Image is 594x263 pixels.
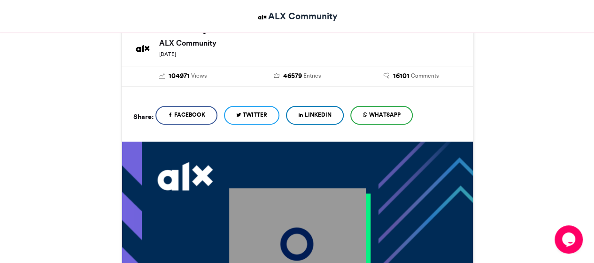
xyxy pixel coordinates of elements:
[411,72,439,80] span: Comments
[155,106,217,125] a: Facebook
[133,39,152,58] img: ALX Community
[133,111,154,123] h5: Share:
[393,71,409,81] span: 16101
[133,71,233,81] a: 104971 Views
[303,72,320,80] span: Entries
[286,106,344,125] a: LinkedIn
[350,106,413,125] a: WhatsApp
[159,39,461,47] h6: ALX Community
[555,225,585,254] iframe: chat widget
[174,111,205,119] span: Facebook
[133,17,461,34] h2: ALX Accepted
[224,106,279,125] a: Twitter
[256,9,338,23] a: ALX Community
[169,71,190,81] span: 104971
[256,11,268,23] img: ALX Community
[361,71,461,81] a: 16101 Comments
[305,111,332,119] span: LinkedIn
[243,111,267,119] span: Twitter
[159,51,176,57] small: [DATE]
[369,111,401,119] span: WhatsApp
[191,72,207,80] span: Views
[283,71,301,81] span: 46579
[247,71,347,81] a: 46579 Entries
